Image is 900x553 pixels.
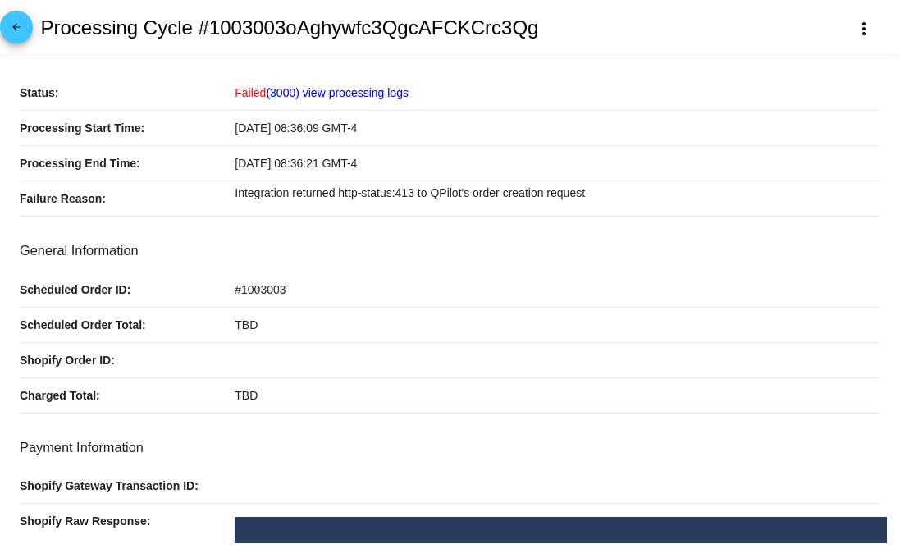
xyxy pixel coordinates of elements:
[7,21,26,41] mat-icon: arrow_back
[40,16,538,39] h2: Processing Cycle #1003003oAghywfc3QgcAFCKCrc3Qg
[266,86,299,99] a: (3000)
[235,181,880,204] p: Integration returned http-status:413 to QPilot's order creation request
[235,283,286,296] span: #1003003
[235,121,357,135] span: [DATE] 08:36:09 GMT-4
[854,19,874,39] mat-icon: more_vert
[20,181,235,216] p: Failure Reason:
[20,343,235,377] p: Shopify Order ID:
[235,157,357,170] span: [DATE] 08:36:21 GMT-4
[20,440,880,455] h3: Payment Information
[20,243,880,258] h3: General Information
[20,504,235,538] p: Shopify Raw Response:
[20,308,235,342] p: Scheduled Order Total:
[235,86,299,99] span: Failed
[235,389,258,402] span: TBD
[20,378,235,413] p: Charged Total:
[20,272,235,307] p: Scheduled Order ID:
[20,75,235,110] p: Status:
[235,318,258,331] span: TBD
[303,86,409,99] a: view processing logs
[20,146,235,181] p: Processing End Time:
[20,111,235,145] p: Processing Start Time:
[20,468,235,503] p: Shopify Gateway Transaction ID:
